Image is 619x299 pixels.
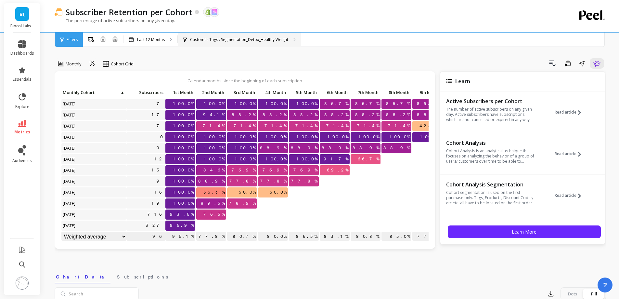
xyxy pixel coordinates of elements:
div: Toggle SortBy [126,88,157,98]
span: 100.0% [172,165,195,175]
span: audiences [12,158,32,163]
span: [DATE] [61,132,77,142]
div: Toggle SortBy [258,88,289,98]
span: 100.0% [172,110,195,120]
span: 77.8% [259,176,288,186]
span: Monthly Cohort [63,90,120,95]
a: 0 [159,132,165,142]
span: 100.0% [234,132,257,142]
a: 12 [153,154,165,164]
span: 1st Month [167,90,193,95]
span: Learn More [512,229,536,235]
span: Chart Data [56,274,109,280]
span: ? [603,280,607,290]
span: 85.7% [323,99,350,109]
span: [DATE] [61,210,77,219]
div: Toggle SortBy [350,88,381,98]
p: Last 12 Months [137,37,165,42]
span: [DATE] [61,143,77,153]
span: 91.7% [322,154,350,164]
a: 7 [155,99,165,109]
span: 100.0% [295,132,319,142]
span: 100.0% [172,154,195,164]
span: [DATE] [61,187,77,197]
span: 100.0% [419,132,442,142]
span: Read article [555,110,576,115]
span: 9th Month [414,90,440,95]
p: Calendar months since the beginning of each subscription [61,78,429,84]
span: essentials [13,77,32,82]
p: 77.4% [412,232,442,241]
span: 77.8% [290,176,319,186]
span: Filters [67,37,78,42]
span: [DATE] [61,198,77,208]
span: 50.0% [238,187,257,197]
span: 100.0% [264,132,288,142]
p: 95.1% [165,232,195,241]
span: 88.2% [230,110,257,120]
span: 4th Month [259,90,286,95]
span: 85.7% [354,99,380,109]
span: 88.2% [416,110,442,120]
span: 8th Month [383,90,409,95]
span: [DATE] [61,221,77,230]
p: Subscribers [126,88,165,97]
p: 4th Month [258,88,288,97]
a: 19 [150,198,165,208]
span: 94.1% [202,110,226,120]
a: 7 [155,121,165,131]
p: Customer Tags : Segmentation_Detox_Healthy Weight [190,37,288,42]
span: Cohort Grid [111,61,134,67]
div: Toggle SortBy [227,88,258,98]
img: api.skio.svg [212,9,217,15]
span: [DATE] [61,99,77,109]
span: 100.0% [172,198,195,208]
p: 3rd Month [227,88,257,97]
p: 6th Month [320,88,350,97]
span: 3rd Month [228,90,255,95]
span: 100.0% [172,121,195,131]
a: 327 [144,221,165,230]
span: 88.2% [385,110,411,120]
span: 76.5% [202,210,226,219]
span: 88.9% [290,143,319,153]
span: 2nd Month [198,90,224,95]
div: Toggle SortBy [381,88,412,98]
span: 7th Month [352,90,379,95]
span: 93.6% [169,210,195,219]
span: 76.9% [261,165,288,175]
span: 100.0% [172,143,195,153]
p: 96 [126,232,165,241]
span: 100.0% [295,99,319,109]
p: 2nd Month [196,88,226,97]
button: Read article [555,139,586,169]
span: 88.2% [323,110,350,120]
span: 100.0% [203,154,226,164]
span: 71.4% [263,121,288,131]
span: 100.0% [234,99,257,109]
p: 85.0% [381,232,411,241]
span: ▲ [120,90,124,95]
div: Toggle SortBy [412,88,443,98]
span: 66.7% [356,154,380,164]
p: Cohort Analysis Segmentation [446,181,535,188]
p: 5th Month [289,88,319,97]
div: Toggle SortBy [165,88,196,98]
span: Learn [455,78,470,85]
span: 42.9% [418,121,442,131]
span: 100.0% [295,154,319,164]
div: Fill [583,289,605,299]
span: 88.9% [197,176,226,186]
span: 6th Month [321,90,348,95]
span: 100.0% [203,132,226,142]
span: [DATE] [61,176,77,186]
span: B( [19,10,25,18]
div: Toggle SortBy [196,88,227,98]
span: 76.9% [230,165,257,175]
a: 13 [150,165,165,175]
span: Read article [555,151,576,156]
img: header icon [55,8,62,16]
span: 88.2% [354,110,380,120]
span: 100.0% [264,99,288,109]
span: 89.5% [200,198,226,208]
